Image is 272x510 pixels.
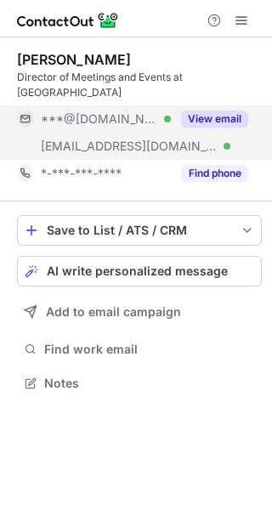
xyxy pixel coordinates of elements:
[17,215,262,246] button: save-profile-one-click
[47,264,228,278] span: AI write personalized message
[47,224,232,237] div: Save to List / ATS / CRM
[17,371,262,395] button: Notes
[181,110,248,127] button: Reveal Button
[17,70,262,100] div: Director of Meetings and Events at [GEOGRAPHIC_DATA]
[17,337,262,361] button: Find work email
[41,139,218,154] span: [EMAIL_ADDRESS][DOMAIN_NAME]
[46,305,181,319] span: Add to email campaign
[44,376,255,391] span: Notes
[17,51,131,68] div: [PERSON_NAME]
[181,165,248,182] button: Reveal Button
[17,297,262,327] button: Add to email campaign
[17,256,262,286] button: AI write personalized message
[17,10,119,31] img: ContactOut v5.3.10
[44,342,255,357] span: Find work email
[41,111,158,127] span: ***@[DOMAIN_NAME]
